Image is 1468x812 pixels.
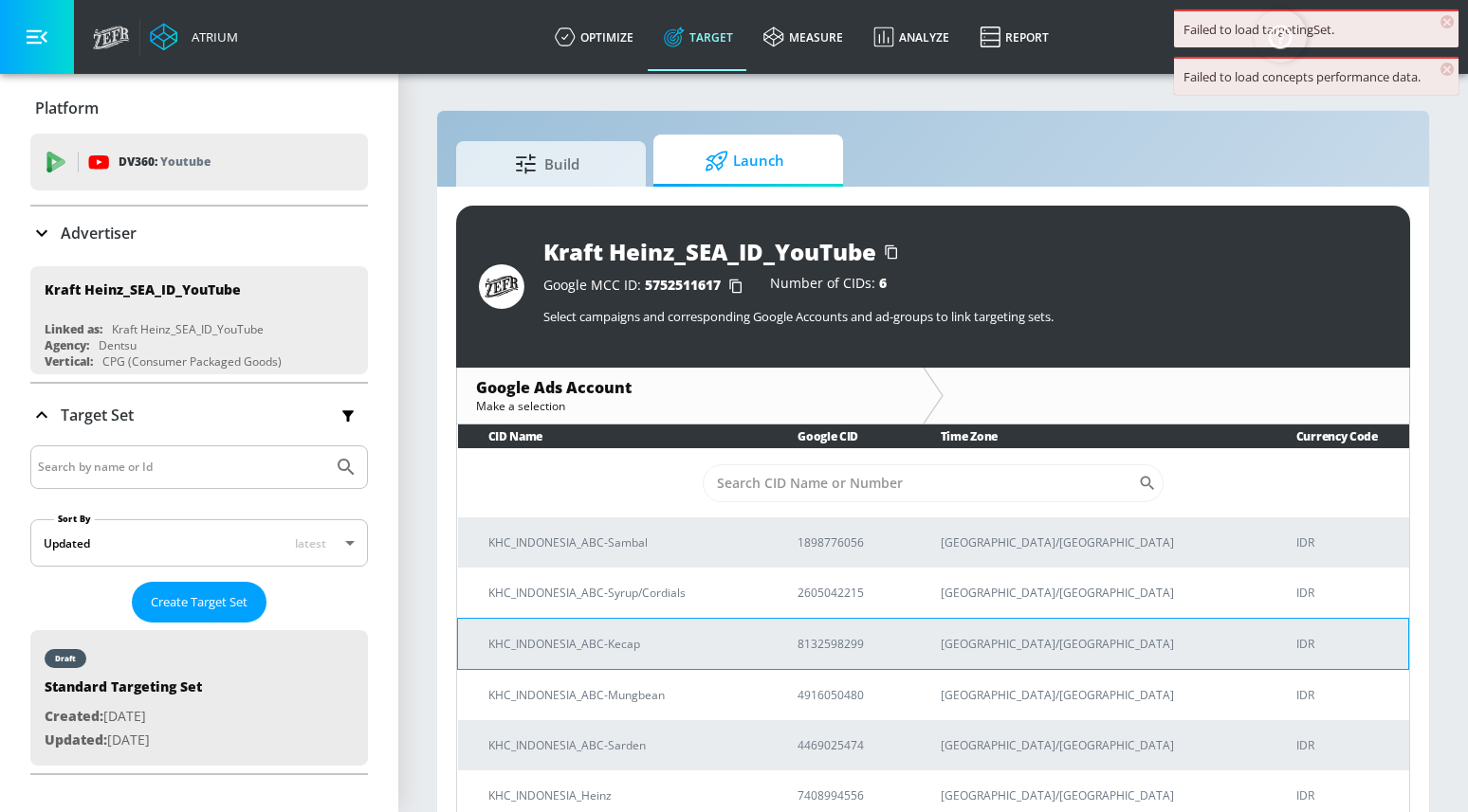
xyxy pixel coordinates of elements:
p: IDR [1296,685,1394,705]
span: Create Target Set [151,591,248,613]
div: Failed to load concepts performance data. [1184,68,1449,85]
p: Youtube [160,152,211,171]
p: [GEOGRAPHIC_DATA]/[GEOGRAPHIC_DATA] [941,785,1251,805]
span: latest [295,535,326,551]
p: Target Set [61,405,134,425]
div: Kraft Heinz_SEA_ID_YouTube [543,236,876,267]
div: Number of CIDs: [770,277,887,296]
div: draftStandard Targeting SetCreated:[DATE]Updated:[DATE] [30,630,368,766]
p: 4469025474 [798,735,895,755]
p: Platform [35,98,99,118]
th: Google CID [767,424,910,448]
p: [GEOGRAPHIC_DATA]/[GEOGRAPHIC_DATA] [941,532,1251,552]
p: 1898776056 [798,532,895,552]
div: Target Set [30,445,368,773]
p: [GEOGRAPHIC_DATA]/[GEOGRAPHIC_DATA] [941,735,1251,755]
div: Dentsu [99,337,137,353]
div: Kraft Heinz_SEA_ID_YouTubeLinked as:Kraft Heinz_SEA_ID_YouTubeAgency:DentsuVertical:CPG (Consumer... [30,266,368,374]
div: DV360: Youtube [30,134,368,190]
p: IDR [1296,532,1394,552]
div: Google Ads Account [476,377,904,398]
p: IDR [1296,785,1394,805]
a: Atrium [150,23,238,51]
div: Standard Targeting Set [45,677,202,705]
p: [GEOGRAPHIC_DATA]/[GEOGRAPHIC_DATA] [941,583,1251,603]
th: Currency Code [1266,424,1409,448]
span: 6 [879,274,887,292]
p: 2605042215 [798,583,895,603]
span: Launch [672,138,817,184]
div: Target Set [30,384,368,446]
p: IDR [1296,583,1394,603]
div: CPG (Consumer Packaged Goods) [102,353,282,370]
p: 8132598299 [798,634,895,654]
p: Select campaigns and corresponding Google Accounts and ad-groups to link targeting sets. [543,308,1387,325]
div: Google Ads AccountMake a selection [457,368,923,424]
div: Agency: [45,337,89,353]
button: Create Target Set [132,582,266,623]
p: DV360: [119,152,211,172]
p: KHC_INDONESIA_Heinz [488,785,753,805]
p: Advertiser [61,223,137,244]
p: [DATE] [45,705,202,729]
p: [GEOGRAPHIC_DATA]/[GEOGRAPHIC_DATA] [941,685,1251,705]
div: Google MCC ID: [543,277,751,296]
p: KHC_INDONESIA_ABC-Sambal [488,532,753,552]
span: 5752511617 [645,276,721,294]
p: 4916050480 [798,685,895,705]
div: Search CID Name or Number [703,464,1164,502]
span: Updated: [45,731,107,749]
div: Kraft Heinz_SEA_ID_YouTube [112,321,264,337]
p: KHC_INDONESIA_ABC-Kecap [488,634,752,654]
button: Open Resource Center [1254,9,1307,63]
a: Target [649,3,748,71]
div: draft [55,654,76,663]
p: KHC_INDONESIA_ABC-Sarden [488,735,753,755]
a: measure [748,3,858,71]
p: [DATE] [45,729,202,752]
div: Failed to load targetingSet. [1184,21,1449,38]
th: CID Name [458,424,768,448]
div: Linked as: [45,321,102,337]
input: Search CID Name or Number [703,464,1138,502]
p: IDR [1296,735,1394,755]
div: Make a selection [476,398,904,414]
span: Build [475,141,619,187]
p: 7408994556 [798,785,895,805]
div: Kraft Heinz_SEA_ID_YouTube [45,280,241,298]
th: Time Zone [910,424,1266,448]
span: × [1440,15,1454,28]
span: × [1440,63,1454,76]
div: Vertical: [45,353,93,370]
p: KHC_INDONESIA_ABC-Mungbean [488,685,753,705]
div: Advertiser [30,207,368,260]
div: Atrium [184,28,238,45]
span: Created: [45,707,103,725]
a: Analyze [858,3,964,71]
p: KHC_INDONESIA_ABC-Syrup/Cordials [488,583,753,603]
nav: list of Target Set [30,623,368,773]
a: optimize [540,3,649,71]
label: Sort By [54,513,95,525]
p: [GEOGRAPHIC_DATA]/[GEOGRAPHIC_DATA] [941,634,1251,654]
input: Search by name or Id [38,455,325,479]
div: Updated [44,535,90,551]
a: Report [964,3,1064,71]
p: IDR [1296,634,1393,654]
div: Platform [30,81,368,135]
